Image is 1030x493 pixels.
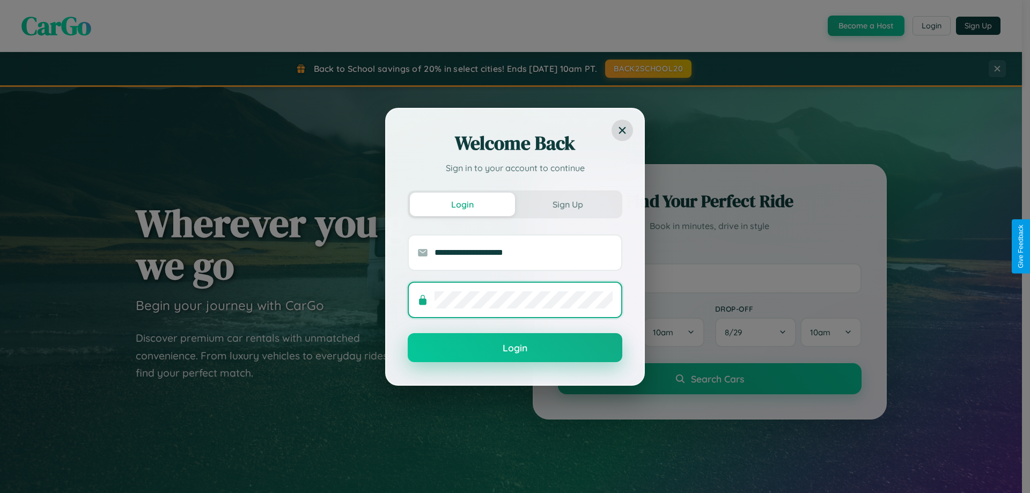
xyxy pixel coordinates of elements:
[408,333,622,362] button: Login
[1017,225,1025,268] div: Give Feedback
[410,193,515,216] button: Login
[408,130,622,156] h2: Welcome Back
[408,161,622,174] p: Sign in to your account to continue
[515,193,620,216] button: Sign Up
